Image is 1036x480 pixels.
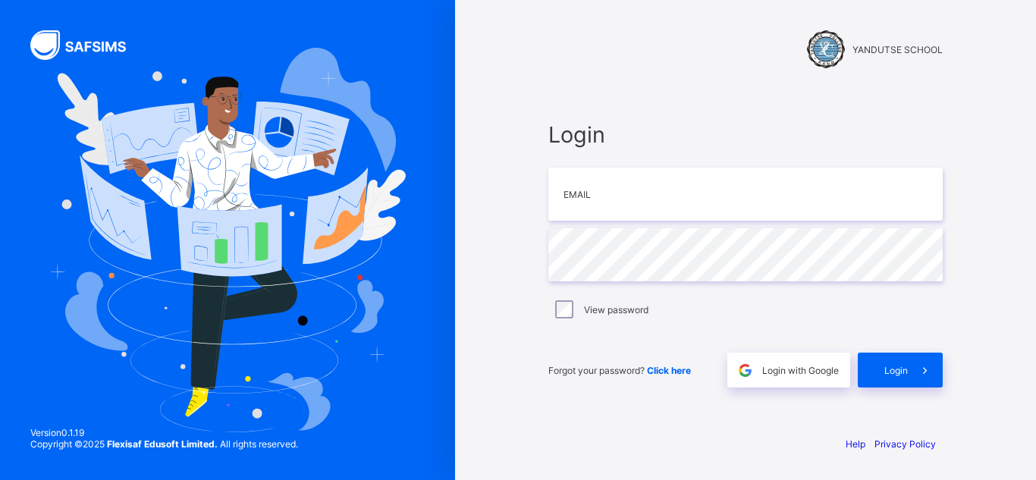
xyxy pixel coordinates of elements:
a: Privacy Policy [874,438,936,450]
span: Login [548,121,943,148]
span: Login with Google [762,365,839,376]
strong: Flexisaf Edusoft Limited. [107,438,218,450]
span: Forgot your password? [548,365,691,376]
img: Hero Image [49,48,407,431]
span: YANDUTSE SCHOOL [852,44,943,55]
span: Copyright © 2025 All rights reserved. [30,438,298,450]
span: Login [884,365,908,376]
a: Click here [647,365,691,376]
img: google.396cfc9801f0270233282035f929180a.svg [736,362,754,379]
span: Version 0.1.19 [30,427,298,438]
a: Help [846,438,865,450]
label: View password [584,304,648,315]
img: SAFSIMS Logo [30,30,144,60]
